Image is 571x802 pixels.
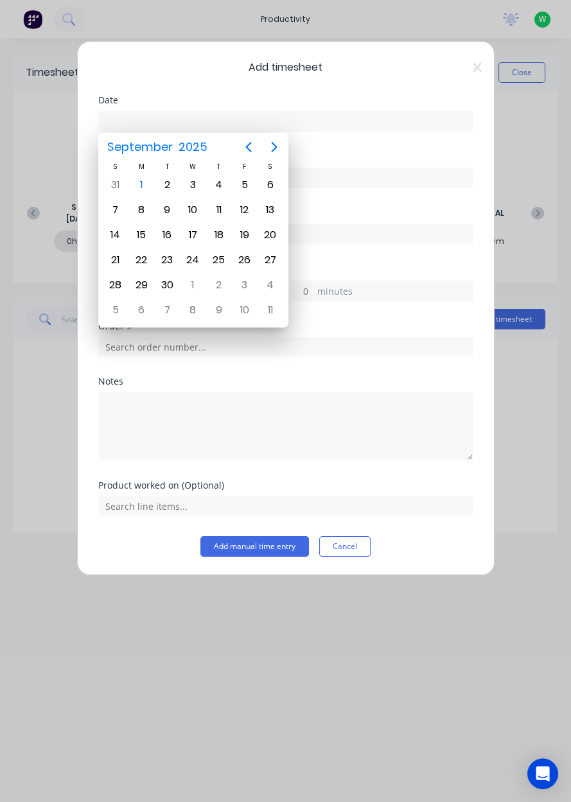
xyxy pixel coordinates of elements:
span: Add timesheet [98,60,473,75]
div: Saturday, September 6, 2025 [261,175,280,195]
div: Friday, October 10, 2025 [235,301,254,320]
div: Friday, September 12, 2025 [235,200,254,220]
div: Monday, September 8, 2025 [132,200,151,220]
div: Sunday, September 7, 2025 [106,200,125,220]
span: September [105,135,176,159]
div: Monday, October 6, 2025 [132,301,151,320]
button: September2025 [100,135,216,159]
button: Cancel [319,536,371,557]
div: Date [98,96,473,105]
div: Saturday, September 13, 2025 [261,200,280,220]
div: T [206,161,231,172]
div: Wednesday, September 17, 2025 [183,225,202,245]
div: Thursday, September 18, 2025 [209,225,229,245]
div: Saturday, September 20, 2025 [261,225,280,245]
button: Next page [261,134,287,160]
div: Sunday, September 21, 2025 [106,250,125,270]
div: Friday, October 3, 2025 [235,275,254,295]
div: Thursday, September 4, 2025 [209,175,229,195]
div: Product worked on (Optional) [98,481,473,490]
div: Tuesday, October 7, 2025 [157,301,177,320]
div: Open Intercom Messenger [527,758,558,789]
div: Saturday, September 27, 2025 [261,250,280,270]
div: Monday, September 22, 2025 [132,250,151,270]
div: Wednesday, September 10, 2025 [183,200,202,220]
input: 0 [292,281,314,301]
div: Friday, September 26, 2025 [235,250,254,270]
div: S [103,161,128,172]
div: Wednesday, October 1, 2025 [183,275,202,295]
div: Sunday, October 5, 2025 [106,301,125,320]
div: Tuesday, September 30, 2025 [157,275,177,295]
div: Monday, September 29, 2025 [132,275,151,295]
div: F [232,161,258,172]
label: minutes [317,284,473,301]
div: Saturday, October 4, 2025 [261,275,280,295]
span: 2025 [176,135,211,159]
div: Sunday, August 31, 2025 [106,175,125,195]
input: Search line items... [98,496,473,516]
div: Notes [98,377,473,386]
div: Friday, September 19, 2025 [235,225,254,245]
input: Search order number... [98,337,473,356]
button: Add manual time entry [200,536,309,557]
div: S [258,161,283,172]
div: Tuesday, September 9, 2025 [157,200,177,220]
div: Order # [98,322,473,331]
div: Monday, September 15, 2025 [132,225,151,245]
div: Sunday, September 14, 2025 [106,225,125,245]
div: Thursday, September 25, 2025 [209,250,229,270]
div: Tuesday, September 2, 2025 [157,175,177,195]
button: Previous page [236,134,261,160]
div: Saturday, October 11, 2025 [261,301,280,320]
div: T [154,161,180,172]
div: Thursday, October 2, 2025 [209,275,229,295]
div: Thursday, September 11, 2025 [209,200,229,220]
div: Friday, September 5, 2025 [235,175,254,195]
div: W [180,161,206,172]
div: Wednesday, September 24, 2025 [183,250,202,270]
div: Tuesday, September 23, 2025 [157,250,177,270]
div: Wednesday, September 3, 2025 [183,175,202,195]
div: Thursday, October 9, 2025 [209,301,229,320]
div: M [128,161,154,172]
div: Sunday, September 28, 2025 [106,275,125,295]
div: Wednesday, October 8, 2025 [183,301,202,320]
div: Tuesday, September 16, 2025 [157,225,177,245]
div: Today, Monday, September 1, 2025 [132,175,151,195]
